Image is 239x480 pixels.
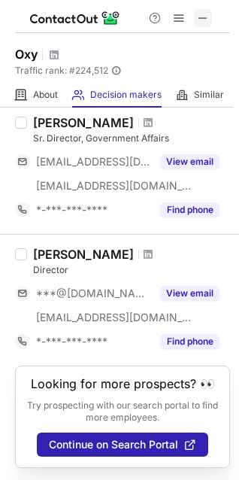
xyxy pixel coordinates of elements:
[15,45,38,63] h1: Oxy
[160,154,219,169] button: Reveal Button
[36,287,151,300] span: ***@[DOMAIN_NAME]
[160,202,219,217] button: Reveal Button
[160,286,219,301] button: Reveal Button
[37,433,208,457] button: Continue on Search Portal
[31,377,215,390] header: Looking for more prospects? 👀
[30,9,120,27] img: ContactOut v5.3.10
[26,399,219,424] p: Try prospecting with our search portal to find more employees.
[33,89,58,101] span: About
[33,263,230,277] div: Director
[33,115,134,130] div: [PERSON_NAME]
[33,132,230,145] div: Sr. Director, Government Affairs
[160,334,219,349] button: Reveal Button
[33,247,134,262] div: [PERSON_NAME]
[194,89,224,101] span: Similar
[36,311,192,324] span: [EMAIL_ADDRESS][DOMAIN_NAME]
[49,439,178,451] span: Continue on Search Portal
[15,65,108,76] span: Traffic rank: # 224,512
[36,155,151,169] span: [EMAIL_ADDRESS][DOMAIN_NAME]
[90,89,162,101] span: Decision makers
[36,179,192,193] span: [EMAIL_ADDRESS][DOMAIN_NAME]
